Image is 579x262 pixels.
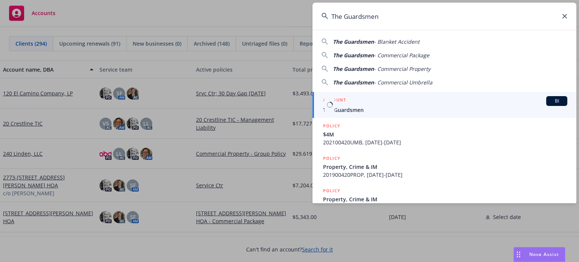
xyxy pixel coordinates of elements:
[333,52,374,59] span: The Guardsmen
[333,79,374,86] span: The Guardsmen
[374,52,429,59] span: - Commercial Package
[374,79,432,86] span: - Commercial Umbrella
[514,247,523,262] div: Drag to move
[323,155,340,162] h5: POLICY
[333,65,374,72] span: The Guardsmen
[312,183,576,215] a: POLICYProperty, Crime & IM
[323,171,567,179] span: 201900420PROP, [DATE]-[DATE]
[333,38,374,45] span: The Guardsmen
[323,106,567,114] span: The Guardsmen
[323,195,567,203] span: Property, Crime & IM
[513,247,565,262] button: Nova Assist
[323,163,567,171] span: Property, Crime & IM
[312,150,576,183] a: POLICYProperty, Crime & IM201900420PROP, [DATE]-[DATE]
[529,251,559,257] span: Nova Assist
[323,130,567,138] span: $4M
[312,92,576,118] a: ACCOUNTBIThe Guardsmen
[312,3,576,30] input: Search...
[323,138,567,146] span: 202100420UMB, [DATE]-[DATE]
[374,38,420,45] span: - Blanket Accident
[312,118,576,150] a: POLICY$4M202100420UMB, [DATE]-[DATE]
[323,122,340,130] h5: POLICY
[323,187,340,195] h5: POLICY
[323,96,346,105] h5: ACCOUNT
[549,98,564,104] span: BI
[374,65,430,72] span: - Commercial Property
